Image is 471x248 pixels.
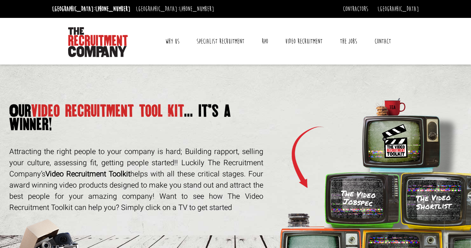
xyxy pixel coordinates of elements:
[343,5,368,13] a: Contractors
[400,171,471,229] img: tv-yellow-bright.png
[9,102,231,134] span: ... it’s a winner!
[378,5,419,13] a: [GEOGRAPHIC_DATA]
[191,32,250,51] a: Specialist Recruitment
[160,32,185,51] a: Why Us
[380,122,410,160] img: Toolkit_Logo.svg
[95,5,130,13] a: [PHONE_NUMBER]
[179,5,214,13] a: [PHONE_NUMBER]
[9,102,31,120] span: Our
[324,171,400,228] img: TV-Green.png
[280,32,328,51] a: Video Recruitment
[340,189,376,208] h3: The Video Jobspec
[369,32,397,51] a: Contact
[9,146,263,213] p: Attracting the right people to your company is hard; Building rapport, selling your culture, asse...
[406,192,461,211] h3: The Video Shortlist
[68,27,128,57] img: The Recruitment Company
[256,32,274,51] a: RPO
[9,104,263,131] h1: video recruitment tool kit
[134,3,216,15] li: [GEOGRAPHIC_DATA]:
[278,97,325,227] img: Arrow.png
[45,169,130,179] strong: Video Recruitment Toolkit
[50,3,132,15] li: [GEOGRAPHIC_DATA]:
[334,32,363,51] a: The Jobs
[324,97,471,171] img: tv-blue.png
